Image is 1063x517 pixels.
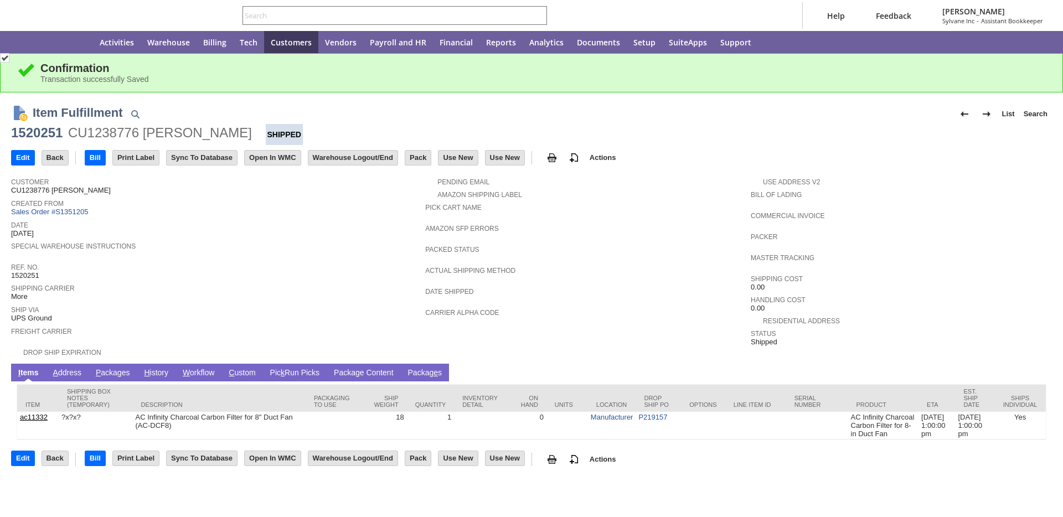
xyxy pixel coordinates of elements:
div: Options [689,401,717,408]
input: Bill [85,151,105,165]
div: Est. Ship Date [963,388,986,408]
a: Warehouse [141,31,197,53]
td: ?x?x? [59,412,133,440]
div: Item [25,401,50,408]
span: Customers [271,37,312,48]
a: Custom [226,368,258,379]
a: Status [751,330,776,338]
a: Search [1019,105,1052,123]
td: Yes [994,412,1046,440]
span: e [434,368,438,377]
a: Packages [405,368,445,379]
div: Packaging to Use [314,395,354,408]
span: Vendors [325,37,357,48]
div: 1520251 [11,124,63,142]
img: print.svg [545,453,559,466]
input: Pack [405,151,431,165]
input: Bill [85,451,105,466]
a: P219157 [638,413,667,421]
input: Sync To Database [167,451,237,466]
span: P [96,368,101,377]
span: UPS Ground [11,314,52,323]
td: 0 [510,412,546,440]
div: On Hand [519,395,538,408]
span: Activities [100,37,134,48]
input: Sync To Database [167,151,237,165]
div: Shortcuts [40,31,66,53]
input: Use New [438,451,477,466]
div: Units [555,401,580,408]
span: Billing [203,37,226,48]
a: Carrier Alpha Code [425,309,499,317]
input: Use New [438,151,477,165]
span: Sylvane Inc [942,17,974,25]
input: Search [243,9,531,22]
span: Tech [240,37,257,48]
div: Shipped [266,124,303,145]
div: Shipping Box Notes (Temporary) [67,388,125,408]
div: Line Item ID [734,401,778,408]
a: Amazon Shipping Label [437,191,522,199]
a: List [998,105,1019,123]
svg: Recent Records [20,35,33,49]
a: Actual Shipping Method [425,267,515,275]
input: Warehouse Logout/End [308,151,398,165]
td: [DATE] 1:00:00 pm [955,412,994,440]
span: Payroll and HR [370,37,426,48]
span: Assistant Bookkeeper [981,17,1043,25]
td: AC Infinity Charcoal Carbon Filter for 8" Duct Fan (AC-DCF8) [133,412,306,440]
a: Billing [197,31,233,53]
img: Previous [958,107,971,121]
div: Product [856,401,911,408]
span: Help [827,11,845,21]
img: print.svg [545,151,559,164]
a: Analytics [523,31,570,53]
span: [PERSON_NAME] [942,6,1043,17]
div: Description [141,401,297,408]
span: A [53,368,58,377]
a: Financial [433,31,479,53]
input: Back [42,151,68,165]
span: Reports [486,37,516,48]
a: Ref. No. [11,263,39,271]
a: Sales Order #S1351205 [11,208,91,216]
a: Support [714,31,758,53]
span: k [281,368,285,377]
td: 18 [363,412,407,440]
input: Print Label [113,151,159,165]
div: Location [596,401,628,408]
a: Vendors [318,31,363,53]
a: PickRun Picks [267,368,322,379]
a: Activities [93,31,141,53]
span: [DATE] [11,229,34,238]
input: Print Label [113,451,159,466]
div: Transaction successfully Saved [40,75,1046,84]
span: Analytics [529,37,564,48]
div: Quantity [415,401,446,408]
a: Documents [570,31,627,53]
a: SuiteApps [662,31,714,53]
span: Documents [577,37,620,48]
span: g [355,368,360,377]
span: C [229,368,234,377]
span: Support [720,37,751,48]
span: More [11,292,28,301]
span: 0.00 [751,304,765,313]
a: History [141,368,171,379]
a: Manufacturer [591,413,633,421]
a: Shipping Cost [751,275,803,283]
a: Payroll and HR [363,31,433,53]
span: Financial [440,37,473,48]
div: CU1238776 [PERSON_NAME] [68,124,252,142]
a: Date [11,221,28,229]
span: H [144,368,149,377]
a: Items [16,368,42,379]
a: Pick Cart Name [425,204,482,211]
a: Handling Cost [751,296,806,304]
div: Confirmation [40,62,1046,75]
a: Address [50,368,84,379]
img: Next [980,107,993,121]
a: Packer [751,233,777,241]
a: Special Warehouse Instructions [11,242,136,250]
span: Shipped [751,338,777,347]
